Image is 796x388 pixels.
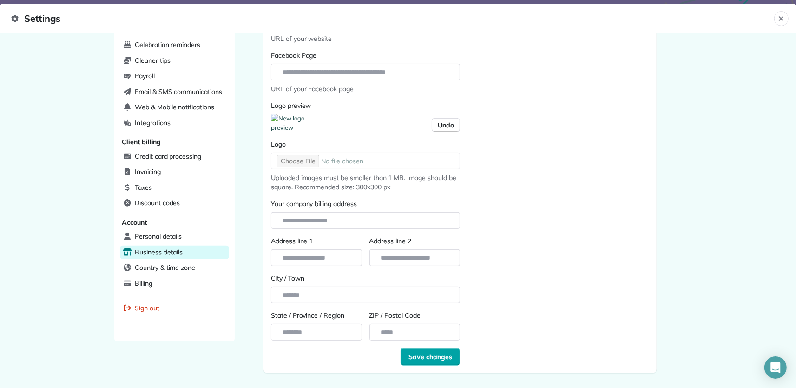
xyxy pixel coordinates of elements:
[120,301,229,315] a: Sign out
[432,118,460,132] button: Undo
[135,248,183,257] span: Business details
[135,198,180,207] span: Discount codes
[135,232,182,241] span: Personal details
[120,38,229,52] a: Celebration reminders
[369,236,460,246] label: Address line 2
[401,348,460,366] button: Save changes
[369,311,460,320] label: ZIP / Postal Code
[120,150,229,164] a: Credit card processing
[120,165,229,179] a: Invoicing
[438,120,454,130] span: Undo
[271,84,460,94] span: URL of your Facebook page
[135,152,201,161] span: Credit card processing
[135,71,155,80] span: Payroll
[135,167,161,176] span: Invoicing
[271,114,317,132] img: New logo preview
[120,196,229,210] a: Discount codes
[120,85,229,99] a: Email & SMS communications
[122,138,161,146] span: Client billing
[271,311,362,320] label: State / Province / Region
[271,51,460,60] label: Facebook Page
[120,261,229,275] a: Country & time zone
[120,54,229,68] a: Cleaner tips
[122,218,147,227] span: Account
[11,11,774,26] span: Settings
[135,56,171,65] span: Cleaner tips
[135,102,214,112] span: Web & Mobile notifications
[120,246,229,260] a: Business details
[135,303,159,313] span: Sign out
[408,352,452,361] span: Save changes
[120,181,229,195] a: Taxes
[120,277,229,291] a: Billing
[271,199,460,208] label: Your company billing address
[120,100,229,114] a: Web & Mobile notifications
[135,263,195,272] span: Country & time zone
[271,274,460,283] label: City / Town
[271,34,460,43] span: URL of your website
[271,101,317,110] label: Logo preview
[271,236,362,246] label: Address line 1
[120,230,229,244] a: Personal details
[135,279,152,288] span: Billing
[271,140,460,149] label: Logo
[764,356,787,379] div: Open Intercom Messenger
[774,11,789,26] button: Close
[135,87,222,96] span: Email & SMS communications
[120,116,229,130] a: Integrations
[271,173,460,192] span: Uploaded images must be smaller than 1 MB. Image should be square. Recommended size: 300x300 px
[135,118,171,127] span: Integrations
[135,183,152,192] span: Taxes
[135,40,200,49] span: Celebration reminders
[120,69,229,83] a: Payroll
